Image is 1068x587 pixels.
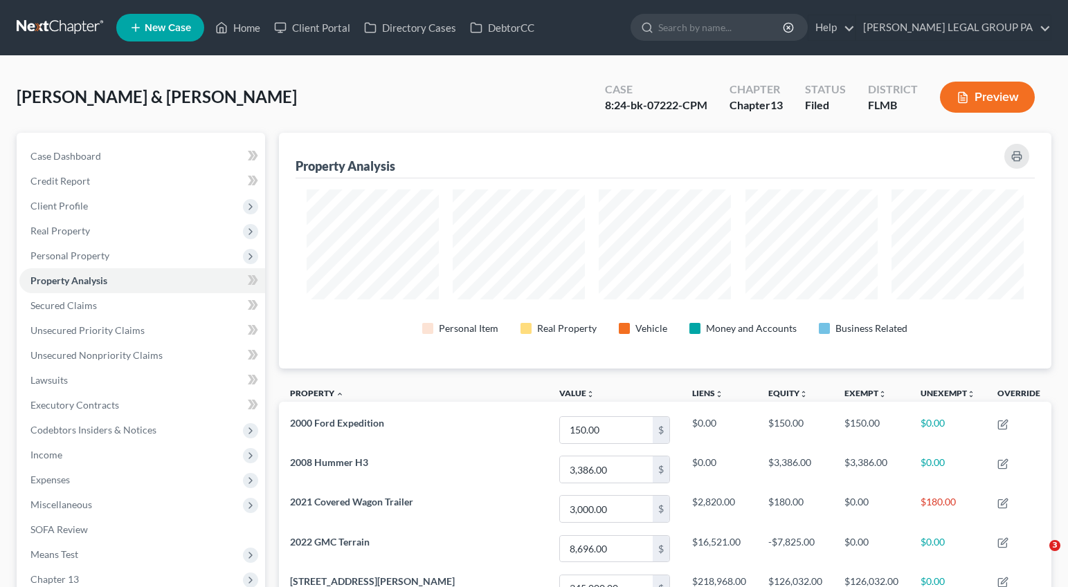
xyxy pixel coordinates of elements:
span: Unsecured Nonpriority Claims [30,349,163,361]
span: Client Profile [30,200,88,212]
span: SOFA Review [30,523,88,535]
th: Override [986,380,1051,411]
a: Help [808,15,855,40]
span: Unsecured Priority Claims [30,324,145,336]
a: Directory Cases [357,15,463,40]
span: 2008 Hummer H3 [290,456,368,468]
td: $0.00 [909,450,986,490]
a: Case Dashboard [19,144,265,169]
a: DebtorCC [463,15,541,40]
span: 13 [770,98,783,111]
i: unfold_more [799,390,808,398]
td: $16,521.00 [681,529,757,568]
span: Chapter 13 [30,573,79,585]
span: Personal Property [30,250,109,261]
td: $0.00 [681,450,757,490]
a: Lawsuits [19,368,265,393]
span: Means Test [30,548,78,560]
input: 0.00 [560,536,653,562]
div: Vehicle [635,322,667,335]
span: Executory Contracts [30,399,119,411]
span: [PERSON_NAME] & [PERSON_NAME] [17,86,297,106]
i: unfold_more [878,390,887,398]
td: $3,386.00 [757,450,833,490]
i: expand_less [336,390,344,398]
span: Secured Claims [30,299,97,311]
td: $0.00 [681,410,757,449]
div: District [868,82,918,97]
td: $0.00 [833,490,909,529]
td: $180.00 [909,490,986,529]
div: Property Analysis [296,158,395,174]
span: Expenses [30,474,70,485]
div: $ [653,496,669,522]
i: unfold_more [967,390,975,398]
td: $180.00 [757,490,833,529]
span: 2000 Ford Expedition [290,417,384,429]
div: Filed [805,97,846,113]
a: Executory Contracts [19,393,265,418]
a: Property Analysis [19,268,265,293]
a: Equityunfold_more [768,388,808,398]
span: Miscellaneous [30,499,92,510]
td: $3,386.00 [833,450,909,490]
span: Property Analysis [30,274,107,286]
a: SOFA Review [19,517,265,542]
td: $150.00 [833,410,909,449]
a: Home [208,15,267,40]
a: Property expand_less [290,388,344,398]
span: 3 [1049,540,1060,551]
iframe: Intercom live chat [1021,540,1054,573]
a: Unsecured Nonpriority Claims [19,343,265,368]
span: Real Property [30,225,90,236]
div: Personal Item [439,322,498,335]
a: Credit Report [19,169,265,194]
span: [STREET_ADDRESS][PERSON_NAME] [290,575,455,587]
i: unfold_more [586,390,595,398]
div: $ [653,536,669,562]
div: Chapter [730,82,783,97]
span: Credit Report [30,175,90,187]
span: Lawsuits [30,374,68,386]
td: $2,820.00 [681,490,757,529]
span: Income [30,449,62,460]
a: Valueunfold_more [559,388,595,398]
div: Business Related [835,322,907,335]
div: Money and Accounts [706,322,797,335]
div: Real Property [537,322,597,335]
span: New Case [145,23,191,33]
input: 0.00 [560,456,653,483]
span: Codebtors Insiders & Notices [30,424,156,436]
span: 2022 GMC Terrain [290,536,370,548]
a: Unsecured Priority Claims [19,318,265,343]
div: FLMB [868,97,918,113]
a: Liensunfold_more [692,388,723,398]
td: -$7,825.00 [757,529,833,568]
div: Status [805,82,846,97]
a: Exemptunfold_more [844,388,887,398]
input: Search by name... [658,15,785,40]
span: 2021 Covered Wagon Trailer [290,496,413,507]
td: $0.00 [833,529,909,568]
a: Client Portal [267,15,357,40]
div: $ [653,417,669,443]
span: Case Dashboard [30,150,101,162]
td: $0.00 [909,410,986,449]
div: Case [605,82,707,97]
a: Unexemptunfold_more [921,388,975,398]
button: Preview [940,82,1035,113]
input: 0.00 [560,496,653,522]
a: [PERSON_NAME] LEGAL GROUP PA [856,15,1051,40]
div: $ [653,456,669,483]
td: $0.00 [909,529,986,568]
input: 0.00 [560,417,653,443]
div: Chapter [730,97,783,113]
a: Secured Claims [19,293,265,318]
div: 8:24-bk-07222-CPM [605,97,707,113]
i: unfold_more [715,390,723,398]
td: $150.00 [757,410,833,449]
